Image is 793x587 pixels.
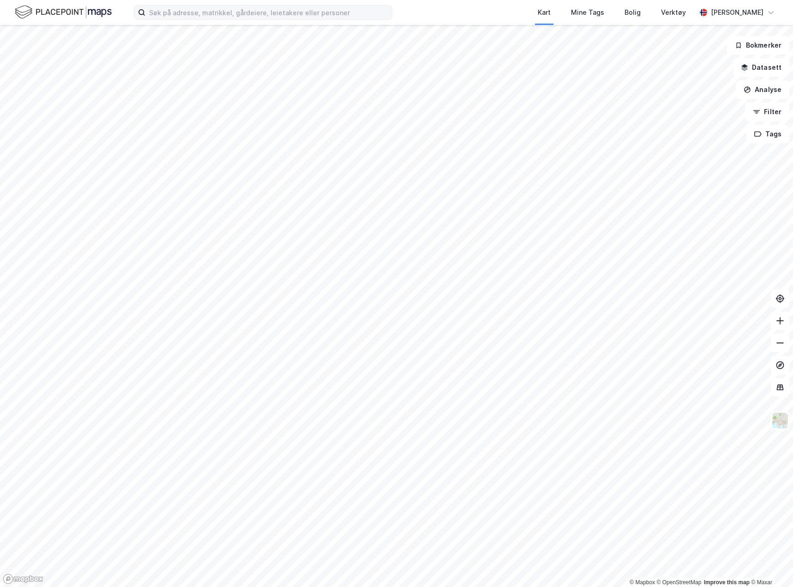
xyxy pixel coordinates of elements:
div: Verktøy [661,7,686,18]
div: Kontrollprogram for chat [747,543,793,587]
div: [PERSON_NAME] [711,7,763,18]
img: logo.f888ab2527a4732fd821a326f86c7f29.svg [15,4,112,20]
input: Søk på adresse, matrikkel, gårdeiere, leietakere eller personer [145,6,392,19]
iframe: Chat Widget [747,543,793,587]
div: Bolig [625,7,641,18]
div: Kart [538,7,551,18]
div: Mine Tags [571,7,604,18]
